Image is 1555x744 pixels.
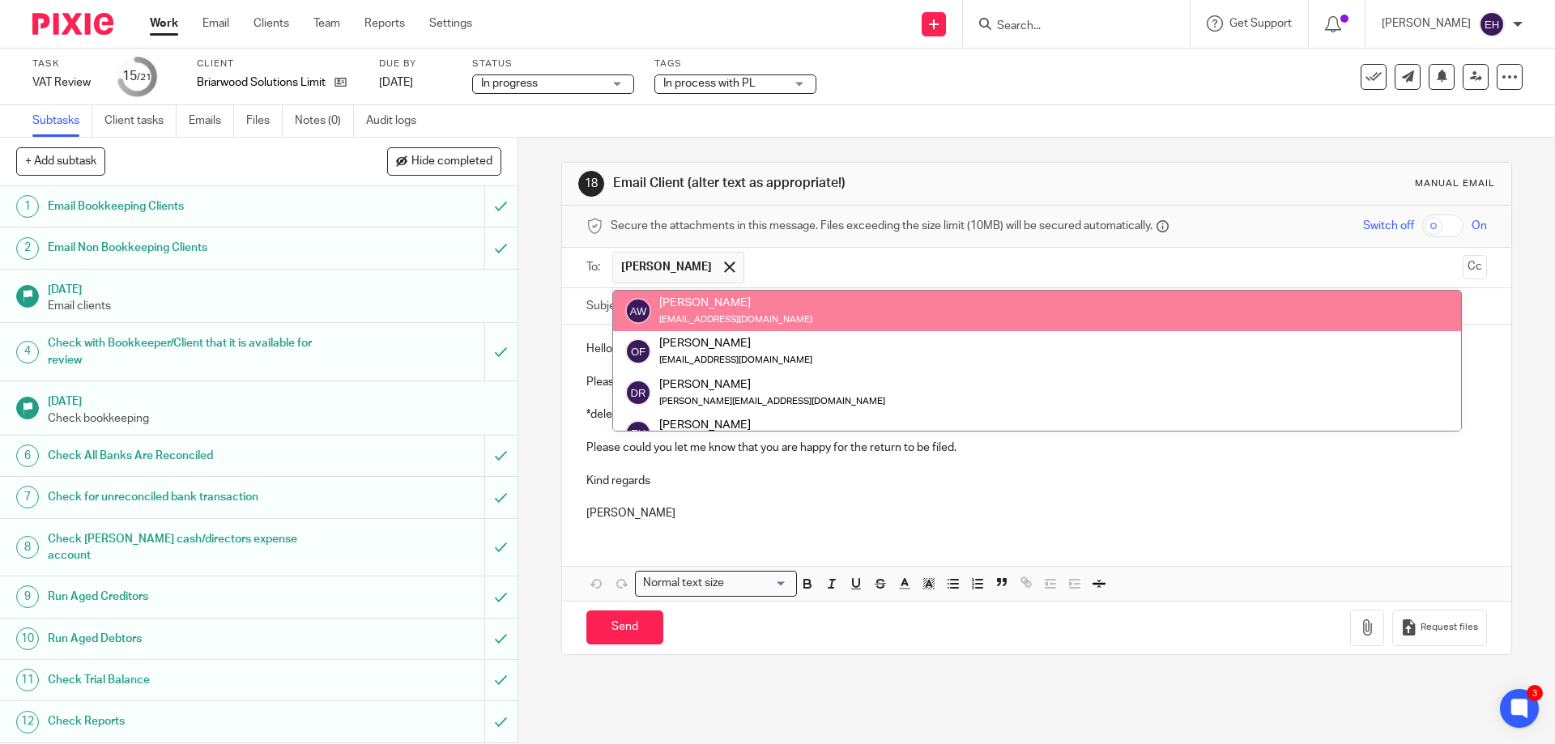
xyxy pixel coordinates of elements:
span: Switch off [1363,218,1414,234]
div: [PERSON_NAME] [659,335,812,351]
input: Search for option [729,575,787,592]
h1: Email Bookkeeping Clients [48,194,328,219]
div: 3 [1527,685,1543,701]
p: [PERSON_NAME] [586,505,1486,521]
div: 10 [16,627,39,650]
div: 11 [16,669,39,691]
a: Reports [364,15,405,32]
img: svg%3E [625,380,651,406]
a: Email [202,15,229,32]
a: Files [246,105,283,137]
input: Send [586,610,663,645]
label: Task [32,57,97,70]
h1: [DATE] [48,389,501,410]
a: Emails [189,105,234,137]
a: Clients [253,15,289,32]
label: To: [586,259,604,275]
p: Hello [PERSON_NAME], [586,341,1486,357]
h1: Check Reports [48,709,328,733]
img: svg%3E [1479,11,1505,37]
div: 15 [122,67,151,86]
small: [EMAIL_ADDRESS][DOMAIN_NAME] [659,315,812,324]
img: Pixie [32,13,113,35]
img: svg%3E [625,338,651,364]
p: Please could you let me know that you are happy for the return to be filed. [586,440,1486,456]
span: On [1472,218,1487,234]
a: Team [313,15,340,32]
h1: Check with Bookkeeper/Client that it is available for review [48,331,328,372]
h1: Check [PERSON_NAME] cash/directors expense account [48,527,328,568]
button: Hide completed [387,147,501,175]
span: Request files [1421,621,1478,634]
div: 12 [16,711,39,733]
span: In progress [481,78,538,89]
h1: Email Client (alter text as appropriate!) [613,175,1071,192]
div: 1 [16,195,39,218]
h1: [DATE] [48,278,501,298]
div: 8 [16,536,39,559]
button: Request files [1392,610,1486,646]
p: Please find attached the VAT report for your approval. It shows that you *owe HMRC £####.##, whic... [586,374,1486,390]
a: Notes (0) [295,105,354,137]
button: + Add subtask [16,147,105,175]
div: 9 [16,585,39,608]
div: [PERSON_NAME] [659,376,885,393]
h1: Run Aged Creditors [48,585,328,609]
div: 6 [16,444,39,467]
div: [PERSON_NAME] [659,295,812,311]
div: [PERSON_NAME] [659,417,812,433]
a: Client tasks [104,105,177,137]
span: Secure the attachments in this message. Files exceeding the size limit (10MB) will be secured aut... [611,218,1152,234]
label: Status [472,57,634,70]
h1: Run Aged Debtors [48,627,328,651]
span: In process with PL [663,78,756,89]
label: Client [197,57,359,70]
small: /21 [137,73,151,82]
span: Hide completed [411,155,492,168]
div: Search for option [635,571,797,596]
label: Due by [379,57,452,70]
img: svg%3E [625,420,651,446]
div: 4 [16,341,39,363]
p: Check bookkeeping [48,410,501,427]
p: *delete as appropriate [586,406,1486,423]
p: Kind regards [586,473,1486,489]
input: Search [995,19,1141,34]
h1: Check for unreconciled bank transaction [48,485,328,509]
div: 18 [578,171,604,197]
p: Briarwood Solutions Limited [197,74,326,91]
button: Cc [1463,255,1487,279]
div: 2 [16,237,39,260]
small: [EMAIL_ADDRESS][DOMAIN_NAME] [659,355,812,364]
span: Get Support [1229,18,1292,29]
h1: Check All Banks Are Reconciled [48,444,328,468]
label: Tags [654,57,816,70]
p: Email clients [48,298,501,314]
h1: Email Non Bookkeeping Clients [48,236,328,260]
span: [DATE] [379,77,413,88]
p: [PERSON_NAME] [1382,15,1471,32]
a: Audit logs [366,105,428,137]
div: Manual email [1415,177,1495,190]
div: VAT Review [32,74,97,91]
h1: Check Trial Balance [48,668,328,692]
a: Subtasks [32,105,92,137]
div: 7 [16,486,39,508]
img: svg%3E [625,298,651,324]
label: Subject: [586,298,628,314]
span: [PERSON_NAME] [621,259,712,275]
a: Settings [429,15,472,32]
a: Work [150,15,178,32]
span: Normal text size [639,575,727,592]
small: [PERSON_NAME][EMAIL_ADDRESS][DOMAIN_NAME] [659,397,885,406]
